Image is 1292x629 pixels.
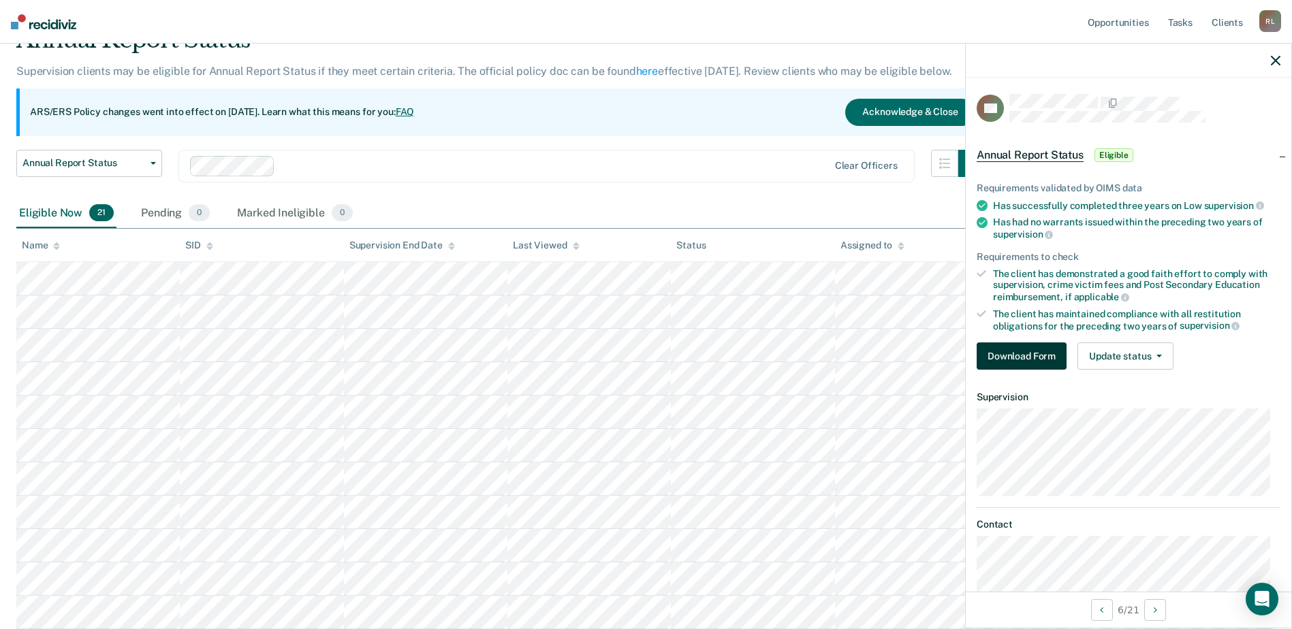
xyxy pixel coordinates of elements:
div: 6 / 21 [966,592,1291,628]
div: Requirements validated by OIMS data [977,182,1280,194]
p: ARS/ERS Policy changes went into effect on [DATE]. Learn what this means for you: [30,106,414,119]
span: applicable [1074,291,1129,302]
a: here [636,65,658,78]
div: Last Viewed [513,240,579,251]
a: FAQ [396,106,415,117]
span: 21 [89,204,114,222]
span: Annual Report Status [977,148,1084,162]
div: Requirements to check [977,251,1280,263]
div: Annual Report StatusEligible [966,133,1291,177]
a: Navigate to form link [977,342,1072,370]
span: Annual Report Status [22,157,145,169]
div: Marked Ineligible [234,199,356,229]
div: Name [22,240,60,251]
div: Clear officers [835,160,898,172]
button: Download Form [977,342,1067,370]
span: Eligible [1094,148,1133,162]
div: Pending [138,199,212,229]
p: Supervision clients may be eligible for Annual Report Status if they meet certain criteria. The o... [16,65,951,78]
span: 0 [332,204,353,222]
dt: Contact [977,519,1280,530]
span: supervision [1180,320,1240,331]
div: Has successfully completed three years on Low [993,199,1280,212]
span: supervision [1204,200,1264,211]
div: Has had no warrants issued within the preceding two years of [993,216,1280,240]
div: Open Intercom Messenger [1246,583,1278,615]
dt: Supervision [977,391,1280,403]
div: Eligible Now [16,199,116,229]
div: R L [1259,10,1281,32]
div: Supervision End Date [349,240,455,251]
div: The client has maintained compliance with all restitution obligations for the preceding two years of [993,308,1280,332]
button: Previous Opportunity [1091,599,1113,621]
span: 0 [189,204,210,222]
button: Acknowledge & Close [845,99,975,126]
button: Update status [1077,342,1173,370]
div: SID [185,240,213,251]
button: Next Opportunity [1144,599,1166,621]
div: Status [676,240,706,251]
span: supervision [993,229,1053,240]
img: Recidiviz [11,14,76,29]
div: The client has demonstrated a good faith effort to comply with supervision, crime victim fees and... [993,268,1280,303]
div: Assigned to [840,240,904,251]
div: Annual Report Status [16,26,986,65]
